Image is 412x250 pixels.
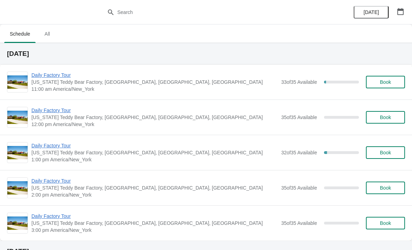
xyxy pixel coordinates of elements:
[7,181,28,195] img: Daily Factory Tour | Vermont Teddy Bear Factory, Shelburne Road, Shelburne, VT, USA | 2:00 pm Ame...
[281,150,317,155] span: 32 of 35 Available
[7,75,28,89] img: Daily Factory Tour | Vermont Teddy Bear Factory, Shelburne Road, Shelburne, VT, USA | 11:00 am Am...
[31,121,278,128] span: 12:00 pm America/New_York
[31,191,278,198] span: 2:00 pm America/New_York
[380,185,391,191] span: Book
[31,79,278,86] span: [US_STATE] Teddy Bear Factory, [GEOGRAPHIC_DATA], [GEOGRAPHIC_DATA], [GEOGRAPHIC_DATA]
[38,28,56,40] span: All
[366,182,405,194] button: Book
[366,146,405,159] button: Book
[31,227,278,234] span: 3:00 pm America/New_York
[7,50,405,57] h2: [DATE]
[31,149,278,156] span: [US_STATE] Teddy Bear Factory, [GEOGRAPHIC_DATA], [GEOGRAPHIC_DATA], [GEOGRAPHIC_DATA]
[31,177,278,184] span: Daily Factory Tour
[281,79,317,85] span: 33 of 35 Available
[380,115,391,120] span: Book
[31,213,278,220] span: Daily Factory Tour
[380,220,391,226] span: Book
[31,142,278,149] span: Daily Factory Tour
[281,115,317,120] span: 35 of 35 Available
[31,107,278,114] span: Daily Factory Tour
[281,185,317,191] span: 35 of 35 Available
[281,220,317,226] span: 35 of 35 Available
[31,184,278,191] span: [US_STATE] Teddy Bear Factory, [GEOGRAPHIC_DATA], [GEOGRAPHIC_DATA], [GEOGRAPHIC_DATA]
[31,86,278,93] span: 11:00 am America/New_York
[366,111,405,124] button: Book
[7,146,28,160] img: Daily Factory Tour | Vermont Teddy Bear Factory, Shelburne Road, Shelburne, VT, USA | 1:00 pm Ame...
[366,217,405,229] button: Book
[366,76,405,88] button: Book
[31,220,278,227] span: [US_STATE] Teddy Bear Factory, [GEOGRAPHIC_DATA], [GEOGRAPHIC_DATA], [GEOGRAPHIC_DATA]
[7,111,28,124] img: Daily Factory Tour | Vermont Teddy Bear Factory, Shelburne Road, Shelburne, VT, USA | 12:00 pm Am...
[380,79,391,85] span: Book
[4,28,36,40] span: Schedule
[354,6,389,19] button: [DATE]
[380,150,391,155] span: Book
[117,6,309,19] input: Search
[7,216,28,230] img: Daily Factory Tour | Vermont Teddy Bear Factory, Shelburne Road, Shelburne, VT, USA | 3:00 pm Ame...
[31,114,278,121] span: [US_STATE] Teddy Bear Factory, [GEOGRAPHIC_DATA], [GEOGRAPHIC_DATA], [GEOGRAPHIC_DATA]
[31,156,278,163] span: 1:00 pm America/New_York
[31,72,278,79] span: Daily Factory Tour
[363,9,379,15] span: [DATE]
